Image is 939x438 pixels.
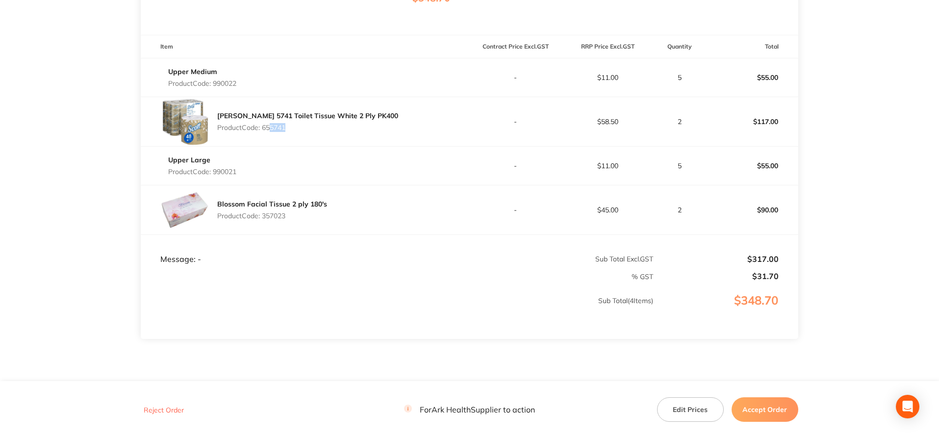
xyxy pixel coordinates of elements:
p: - [470,206,561,214]
p: $58.50 [562,118,653,126]
p: % GST [141,273,653,281]
p: Sub Total ( 4 Items) [141,297,653,324]
p: 5 [654,74,706,81]
a: Blossom Facial Tissue 2 ply 180's [217,200,327,208]
p: 5 [654,162,706,170]
td: Message: - [141,235,469,264]
th: Item [141,35,469,58]
img: cGhpcTFjYg [160,185,209,234]
th: Quantity [654,35,706,58]
p: $348.70 [654,294,798,327]
p: Product Code: 655741 [217,124,398,131]
p: $55.00 [707,154,798,178]
p: $117.00 [707,110,798,133]
img: bXowbHo3Zg [160,97,209,146]
p: $55.00 [707,66,798,89]
p: - [470,162,561,170]
p: - [470,74,561,81]
button: Reject Order [141,406,187,414]
p: $45.00 [562,206,653,214]
p: $11.00 [562,74,653,81]
p: 2 [654,118,706,126]
p: $90.00 [707,198,798,222]
p: $317.00 [654,255,779,263]
p: Product Code: 990021 [168,168,236,176]
p: 2 [654,206,706,214]
p: - [470,118,561,126]
p: $31.70 [654,272,779,281]
a: [PERSON_NAME] 5741 Toilet Tissue White 2 Ply PK400 [217,111,398,120]
button: Accept Order [732,397,798,422]
a: Upper Large [168,155,210,164]
th: Total [706,35,798,58]
p: $11.00 [562,162,653,170]
p: Product Code: 990022 [168,79,236,87]
th: RRP Price Excl. GST [561,35,654,58]
div: Open Intercom Messenger [896,395,919,418]
p: Product Code: 357023 [217,212,327,220]
p: For Ark Health Supplier to action [404,405,535,414]
th: Contract Price Excl. GST [470,35,562,58]
p: Sub Total Excl. GST [470,255,653,263]
a: Upper Medium [168,67,217,76]
button: Edit Prices [657,397,724,422]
